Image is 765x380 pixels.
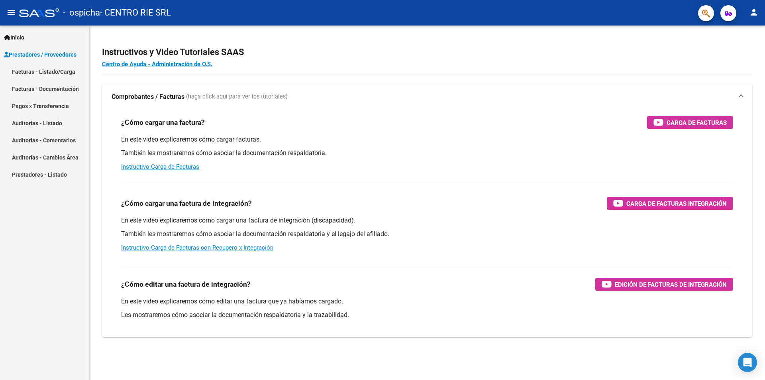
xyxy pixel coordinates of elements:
[626,199,727,209] span: Carga de Facturas Integración
[4,33,24,42] span: Inicio
[738,353,757,372] div: Open Intercom Messenger
[100,4,171,22] span: - CENTRO RIE SRL
[607,197,733,210] button: Carga de Facturas Integración
[121,216,733,225] p: En este video explicaremos cómo cargar una factura de integración (discapacidad).
[6,8,16,17] mat-icon: menu
[112,93,184,101] strong: Comprobantes / Facturas
[102,45,752,60] h2: Instructivos y Video Tutoriales SAAS
[121,117,205,128] h3: ¿Cómo cargar una factura?
[121,279,251,290] h3: ¿Cómo editar una factura de integración?
[102,61,212,68] a: Centro de Ayuda - Administración de O.S.
[102,110,752,337] div: Comprobantes / Facturas (haga click aquí para ver los tutoriales)
[749,8,759,17] mat-icon: person
[186,93,288,101] span: (haga click aquí para ver los tutoriales)
[595,278,733,291] button: Edición de Facturas de integración
[615,280,727,289] span: Edición de Facturas de integración
[121,311,733,319] p: Les mostraremos cómo asociar la documentación respaldatoria y la trazabilidad.
[121,244,273,251] a: Instructivo Carga de Facturas con Recupero x Integración
[647,116,733,129] button: Carga de Facturas
[121,297,733,306] p: En este video explicaremos cómo editar una factura que ya habíamos cargado.
[121,149,733,158] p: También les mostraremos cómo asociar la documentación respaldatoria.
[121,230,733,238] p: También les mostraremos cómo asociar la documentación respaldatoria y el legajo del afiliado.
[121,198,252,209] h3: ¿Cómo cargar una factura de integración?
[63,4,100,22] span: - ospicha
[121,163,199,170] a: Instructivo Carga de Facturas
[4,50,76,59] span: Prestadores / Proveedores
[102,84,752,110] mat-expansion-panel-header: Comprobantes / Facturas (haga click aquí para ver los tutoriales)
[121,135,733,144] p: En este video explicaremos cómo cargar facturas.
[667,118,727,128] span: Carga de Facturas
